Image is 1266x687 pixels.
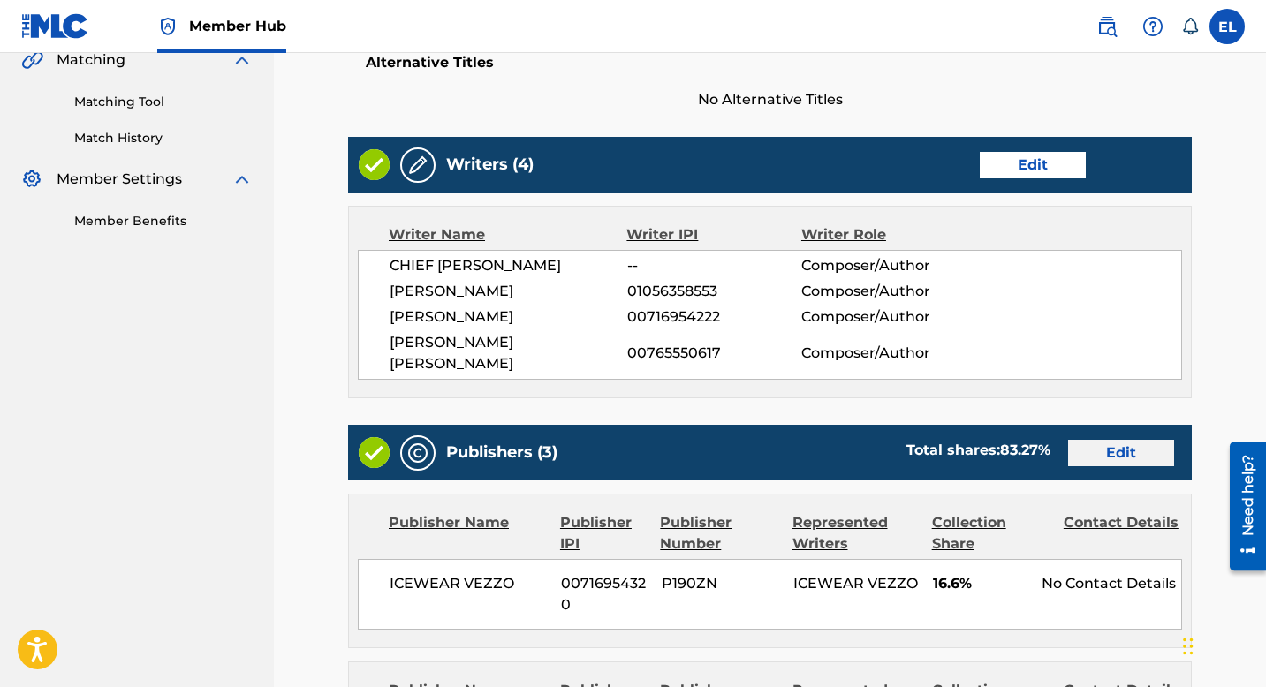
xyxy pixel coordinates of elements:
img: search [1096,16,1118,37]
span: ICEWEAR VEZZO [390,573,548,594]
span: CHIEF [PERSON_NAME] [390,255,627,276]
span: P190ZN [662,573,780,594]
img: expand [231,49,253,71]
img: Valid [359,437,390,468]
div: No Contact Details [1042,573,1181,594]
span: 01056358553 [627,281,801,302]
a: Match History [74,129,253,147]
img: Member Settings [21,169,42,190]
a: Public Search [1089,9,1125,44]
a: Matching Tool [74,93,253,111]
span: [PERSON_NAME] [390,281,627,302]
div: Drag [1183,620,1194,673]
img: Valid [359,149,390,180]
span: Member Hub [189,16,286,36]
span: No Alternative Titles [348,89,1192,110]
div: Collection Share [932,512,1050,555]
div: Represented Writers [792,512,919,555]
span: -- [627,255,801,276]
img: MLC Logo [21,13,89,39]
h5: Publishers (3) [446,442,557,463]
div: Help [1135,9,1171,44]
span: Composer/Author [801,255,959,276]
span: 83.27 % [1000,442,1050,458]
a: Edit [980,152,1086,178]
h5: Alternative Titles [366,54,1174,72]
h5: Writers (4) [446,155,534,175]
span: 00716954320 [561,573,648,615]
img: Top Rightsholder [157,16,178,37]
span: Composer/Author [801,281,959,302]
div: Writer Name [389,224,626,245]
span: 00765550617 [627,343,801,364]
img: expand [231,169,253,190]
span: Composer/Author [801,343,959,364]
img: help [1142,16,1164,37]
div: Writer Role [801,224,960,245]
a: Member Benefits [74,212,253,230]
img: Writers [407,155,428,176]
span: 16.6% [933,573,1028,594]
img: Publishers [407,442,428,464]
span: Composer/Author [801,306,959,328]
span: ICEWEAR VEZZO [793,575,918,592]
div: Notifications [1181,18,1199,35]
div: Writer IPI [626,224,801,245]
span: [PERSON_NAME] [PERSON_NAME] [390,332,627,374]
div: Contact Details [1064,512,1182,555]
span: Matching [57,49,125,71]
div: Publisher IPI [560,512,647,555]
iframe: Resource Center [1217,435,1266,578]
img: Matching [21,49,43,71]
span: [PERSON_NAME] [390,306,627,328]
div: Publisher Number [660,512,778,555]
div: Total shares: [906,440,1050,461]
a: Edit [1068,440,1174,466]
iframe: Chat Widget [1178,602,1266,687]
div: User Menu [1209,9,1245,44]
div: Publisher Name [389,512,547,555]
span: Member Settings [57,169,182,190]
span: 00716954222 [627,306,801,328]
